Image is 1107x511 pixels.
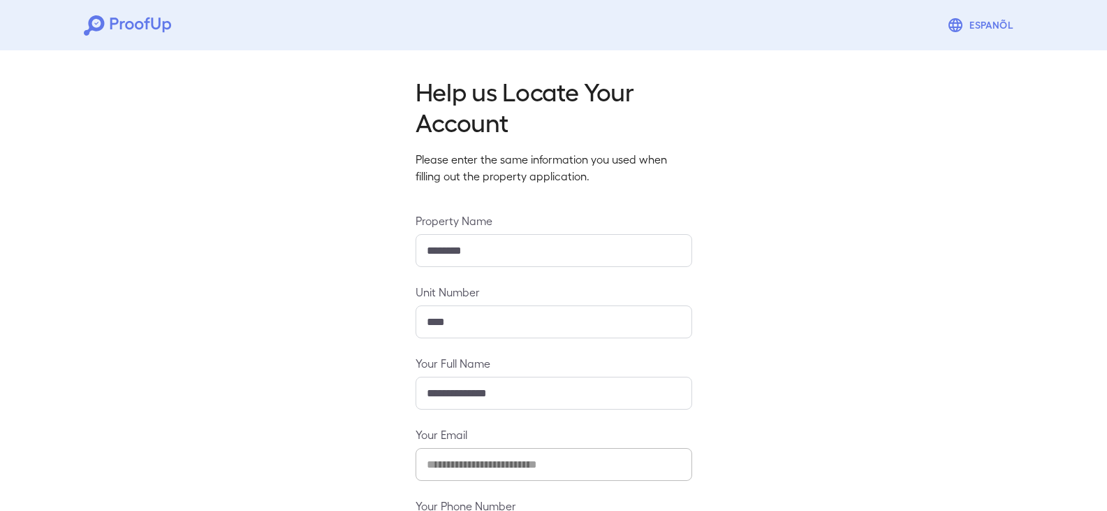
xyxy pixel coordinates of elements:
label: Your Email [416,426,692,442]
label: Your Full Name [416,355,692,371]
p: Please enter the same information you used when filling out the property application. [416,151,692,185]
button: Espanõl [941,11,1023,39]
h2: Help us Locate Your Account [416,75,692,137]
label: Property Name [416,213,692,229]
label: Unit Number [416,284,692,300]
